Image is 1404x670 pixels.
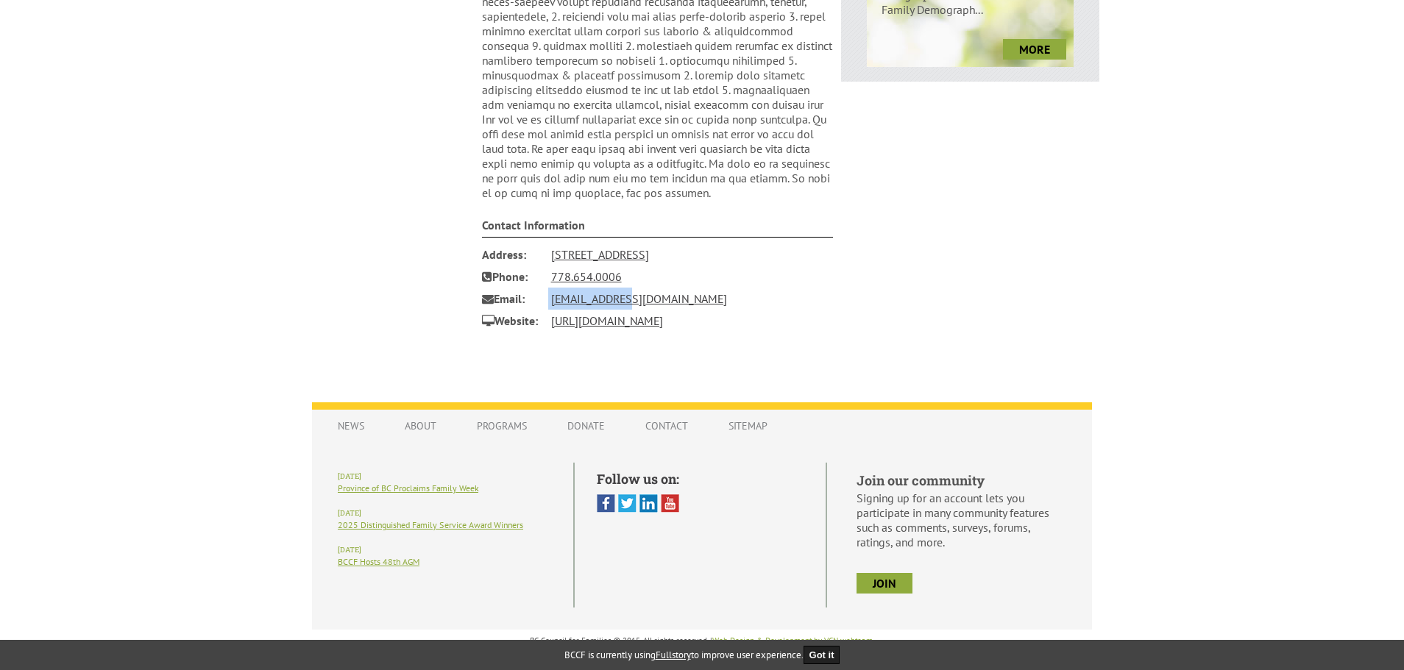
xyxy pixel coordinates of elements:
h5: Follow us on: [597,470,804,488]
p: Signing up for an account lets you participate in many community features such as comments, surve... [857,491,1066,549]
a: more [1003,39,1066,60]
a: Contact [631,412,703,440]
button: Got it [804,646,840,664]
a: Programs [462,412,542,440]
a: About [390,412,451,440]
a: 778.654.0006 [551,269,622,284]
h6: [DATE] [338,471,551,481]
img: Linked In [639,494,658,513]
h6: [DATE] [338,508,551,518]
span: Phone [482,265,541,288]
span: Website [482,310,541,332]
p: BC Council for Families © 2015, All rights reserved. | . [312,635,1092,646]
p: Family Demograph... [867,2,1074,32]
a: [EMAIL_ADDRESS][DOMAIN_NAME] [551,291,727,306]
h5: Join our community [857,471,1066,489]
a: join [857,573,912,594]
a: Province of BC Proclaims Family Week [338,482,478,493]
h4: Contact Information [482,218,834,238]
img: Twitter [618,494,637,513]
h6: [DATE] [338,545,551,555]
a: Sitemap [714,412,782,440]
a: [URL][DOMAIN_NAME] [551,313,663,328]
a: Fullstory [656,649,691,661]
a: [STREET_ADDRESS] [551,247,649,262]
a: Donate [553,412,620,440]
a: 2025 Distinguished Family Service Award Winners [338,519,523,530]
a: News [323,412,379,440]
img: You Tube [661,494,679,513]
a: BCCF Hosts 48th AGM [338,556,419,567]
span: Address [482,243,541,265]
a: Web Design & Development by VCN webteam [712,635,873,646]
span: Email [482,288,541,310]
img: Facebook [597,494,615,513]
